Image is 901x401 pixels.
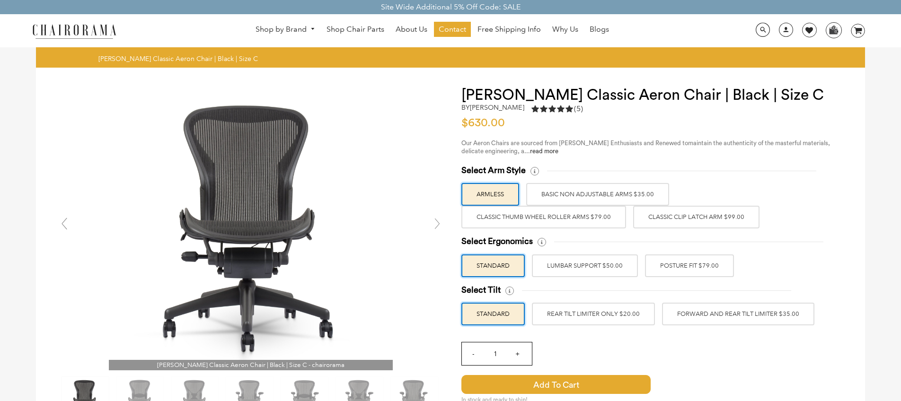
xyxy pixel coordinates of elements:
[477,25,541,35] span: Free Shipping Info
[461,183,519,206] label: ARMLESS
[162,22,703,39] nav: DesktopNavigation
[434,22,471,37] a: Contact
[461,236,533,247] span: Select Ergonomics
[585,22,614,37] a: Blogs
[98,54,258,63] span: [PERSON_NAME] Classic Aeron Chair | Black | Size C
[461,375,651,394] span: Add to Cart
[98,54,261,63] nav: breadcrumbs
[548,22,583,37] a: Why Us
[461,117,505,129] span: $630.00
[552,25,578,35] span: Why Us
[633,206,760,228] label: Classic Clip Latch Arm $99.00
[322,22,389,37] a: Shop Chair Parts
[396,25,427,35] span: About Us
[662,303,814,325] label: FORWARD AND REAR TILT LIMITER $35.00
[461,285,501,296] span: Select Tilt
[532,254,638,277] label: LUMBAR SUPPORT $50.00
[462,342,485,365] input: -
[531,104,583,114] div: 5.0 rating (5 votes)
[439,25,466,35] span: Contact
[826,23,841,37] img: WhatsApp_Image_2024-07-12_at_16.23.01.webp
[532,303,655,325] label: REAR TILT LIMITER ONLY $20.00
[470,103,524,112] a: [PERSON_NAME]
[27,23,122,39] img: chairorama
[109,223,393,232] a: Herman Miller Classic Aeron Chair | Black | Size C - chairorama[PERSON_NAME] Classic Aeron Chair ...
[531,104,583,116] a: 5.0 rating (5 votes)
[461,375,731,394] button: Add to Cart
[391,22,432,37] a: About Us
[461,104,524,112] h2: by
[461,140,688,146] span: Our Aeron Chairs are sourced from [PERSON_NAME] Enthusiasts and Renewed to
[251,22,320,37] a: Shop by Brand
[461,206,626,228] label: Classic Thumb Wheel Roller Arms $79.00
[461,165,526,176] span: Select Arm Style
[506,342,529,365] input: +
[645,254,734,277] label: POSTURE FIT $79.00
[327,25,384,35] span: Shop Chair Parts
[461,303,525,325] label: STANDARD
[461,87,846,104] h1: [PERSON_NAME] Classic Aeron Chair | Black | Size C
[590,25,609,35] span: Blogs
[473,22,546,37] a: Free Shipping Info
[574,104,583,114] span: (5)
[530,148,558,154] a: read more
[526,183,669,206] label: BASIC NON ADJUSTABLE ARMS $35.00
[461,254,525,277] label: STANDARD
